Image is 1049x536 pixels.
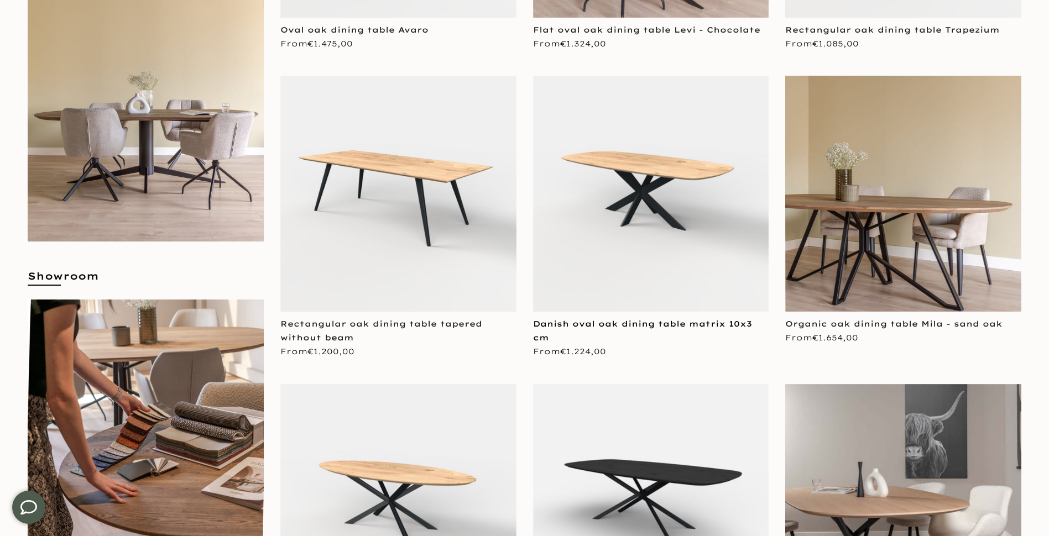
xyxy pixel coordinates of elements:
[280,25,429,35] a: Oval oak dining table Avaro
[812,39,859,49] span: €1.085,00
[28,269,264,294] h5: Showroom
[307,346,354,356] span: €1.200,00
[533,25,760,35] a: Flat oval oak dining table Levi - Chocolate
[785,39,859,49] span: From
[1,480,56,535] iframe: toggle-frame
[280,346,354,356] span: From
[785,333,858,343] span: From
[533,346,606,356] span: From
[280,39,353,49] span: From
[812,333,858,343] span: €1.654,00
[560,39,606,49] span: €1.324,00
[560,346,606,356] span: €1.224,00
[307,39,353,49] span: €1.475,00
[533,39,606,49] span: From
[533,319,752,343] a: Danish oval oak dining table matrix 10x3 cm
[785,319,1003,329] a: Organic oak dining table Mila - sand oak
[785,25,1000,35] a: Rectangular oak dining table Trapezium
[280,319,482,343] a: Rectangular oak dining table tapered without beam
